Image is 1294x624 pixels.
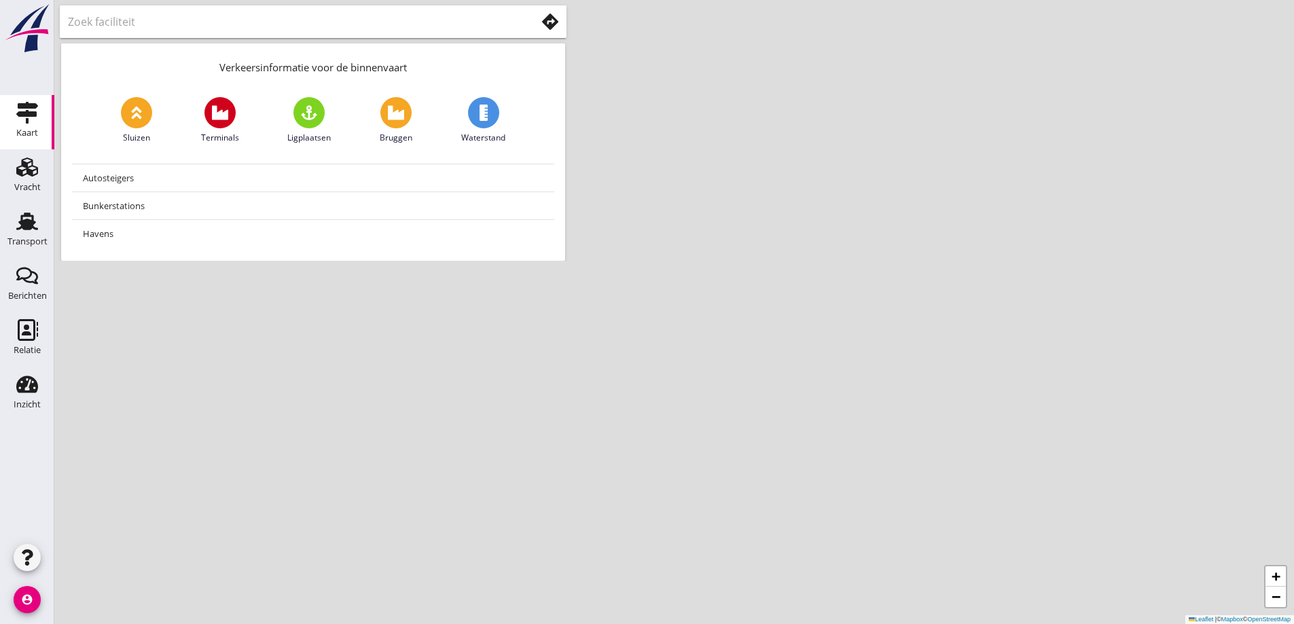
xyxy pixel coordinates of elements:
[3,3,52,54] img: logo-small.a267ee39.svg
[287,97,331,144] a: Ligplaatsen
[1272,588,1280,605] span: −
[461,97,505,144] a: Waterstand
[14,400,41,409] div: Inzicht
[1215,616,1217,623] span: |
[83,170,543,186] div: Autosteigers
[201,97,239,144] a: Terminals
[121,97,152,144] a: Sluizen
[1272,568,1280,585] span: +
[16,128,38,137] div: Kaart
[123,132,150,144] span: Sluizen
[61,43,565,86] div: Verkeersinformatie voor de binnenvaart
[1247,616,1291,623] a: OpenStreetMap
[1185,615,1294,624] div: © ©
[68,11,517,33] input: Zoek faciliteit
[380,97,412,144] a: Bruggen
[83,225,543,242] div: Havens
[461,132,505,144] span: Waterstand
[14,586,41,613] i: account_circle
[201,132,239,144] span: Terminals
[8,291,47,300] div: Berichten
[1265,566,1286,587] a: Zoom in
[1221,616,1243,623] a: Mapbox
[14,183,41,191] div: Vracht
[287,132,331,144] span: Ligplaatsen
[14,346,41,354] div: Relatie
[1265,587,1286,607] a: Zoom out
[380,132,412,144] span: Bruggen
[83,198,543,214] div: Bunkerstations
[7,237,48,246] div: Transport
[1189,616,1213,623] a: Leaflet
